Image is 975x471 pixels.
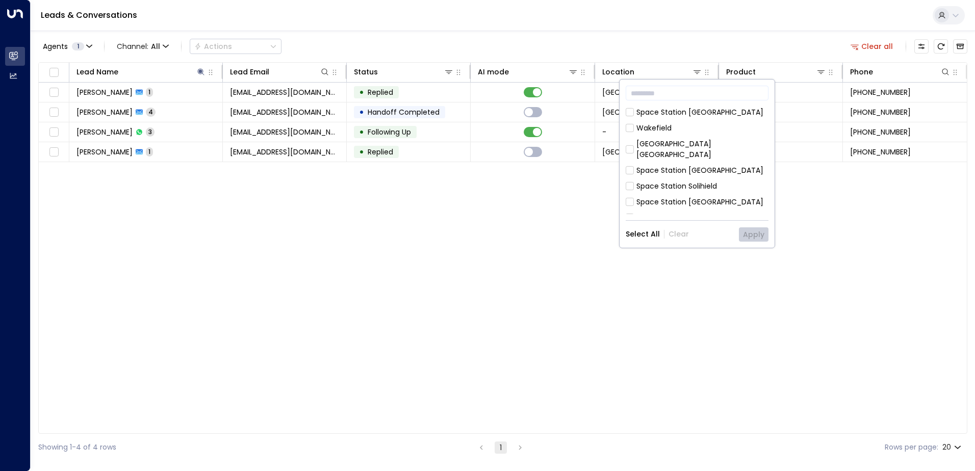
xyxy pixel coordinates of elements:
[602,147,677,157] span: Space Station Stirchley
[76,127,133,137] span: Harry Hope
[626,197,768,207] div: Space Station [GEOGRAPHIC_DATA]
[76,66,206,78] div: Lead Name
[359,103,364,121] div: •
[194,42,232,51] div: Actions
[190,39,281,54] div: Button group with a nested menu
[602,87,677,97] span: Space Station Slough
[885,442,938,453] label: Rows per page:
[368,87,393,97] span: Replied
[626,123,768,134] div: Wakefield
[47,86,60,99] span: Toggle select row
[76,107,133,117] span: Michael Hope
[72,42,84,50] span: 1
[190,39,281,54] button: Actions
[934,39,948,54] span: Refresh
[914,39,929,54] button: Customize
[230,66,330,78] div: Lead Email
[478,66,578,78] div: AI mode
[942,440,963,455] div: 20
[726,66,756,78] div: Product
[43,43,68,50] span: Agents
[602,66,634,78] div: Location
[47,66,60,79] span: Toggle select all
[359,143,364,161] div: •
[368,127,411,137] span: Following Up
[850,66,951,78] div: Phone
[47,126,60,139] span: Toggle select row
[850,87,911,97] span: +447411264782
[636,107,763,118] div: Space Station [GEOGRAPHIC_DATA]
[76,87,133,97] span: Hopewell Masola
[151,42,160,50] span: All
[359,84,364,101] div: •
[726,66,826,78] div: Product
[626,139,768,160] div: [GEOGRAPHIC_DATA] [GEOGRAPHIC_DATA]
[475,441,527,454] nav: pagination navigation
[146,108,156,116] span: 4
[595,122,719,142] td: -
[626,165,768,176] div: Space Station [GEOGRAPHIC_DATA]
[230,107,339,117] span: mick281161@aol.com
[146,147,153,156] span: 1
[76,66,118,78] div: Lead Name
[636,139,768,160] div: [GEOGRAPHIC_DATA] [GEOGRAPHIC_DATA]
[230,87,339,97] span: hopemasola@yahoo.co.uk
[146,127,155,136] span: 3
[38,39,96,54] button: Agents1
[230,147,339,157] span: hope@hotmail.com
[626,181,768,192] div: Space Station Solihield
[602,66,702,78] div: Location
[850,147,911,157] span: +447852142857
[636,123,672,134] div: Wakefield
[636,197,763,207] div: Space Station [GEOGRAPHIC_DATA]
[850,127,911,137] span: +447852142857
[602,107,711,117] span: Space Station Shrewsbury
[76,147,133,157] span: Harry Hope
[495,441,507,454] button: page 1
[636,181,717,192] div: Space Station Solihield
[850,107,911,117] span: +447812400623
[354,66,378,78] div: Status
[846,39,897,54] button: Clear all
[230,66,269,78] div: Lead Email
[113,39,173,54] button: Channel:All
[359,123,364,141] div: •
[626,213,768,223] div: Space Station Handsworth
[719,122,843,142] td: -
[636,213,731,223] div: Space Station Handsworth
[478,66,509,78] div: AI mode
[230,127,339,137] span: hope@hotmail.com
[38,442,116,453] div: Showing 1-4 of 4 rows
[669,230,689,238] button: Clear
[368,147,393,157] span: Replied
[368,107,440,117] span: Handoff Completed
[47,106,60,119] span: Toggle select row
[626,107,768,118] div: Space Station [GEOGRAPHIC_DATA]
[41,9,137,21] a: Leads & Conversations
[850,66,873,78] div: Phone
[953,39,967,54] button: Archived Leads
[146,88,153,96] span: 1
[113,39,173,54] span: Channel:
[636,165,763,176] div: Space Station [GEOGRAPHIC_DATA]
[354,66,454,78] div: Status
[626,230,660,238] button: Select All
[47,146,60,159] span: Toggle select row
